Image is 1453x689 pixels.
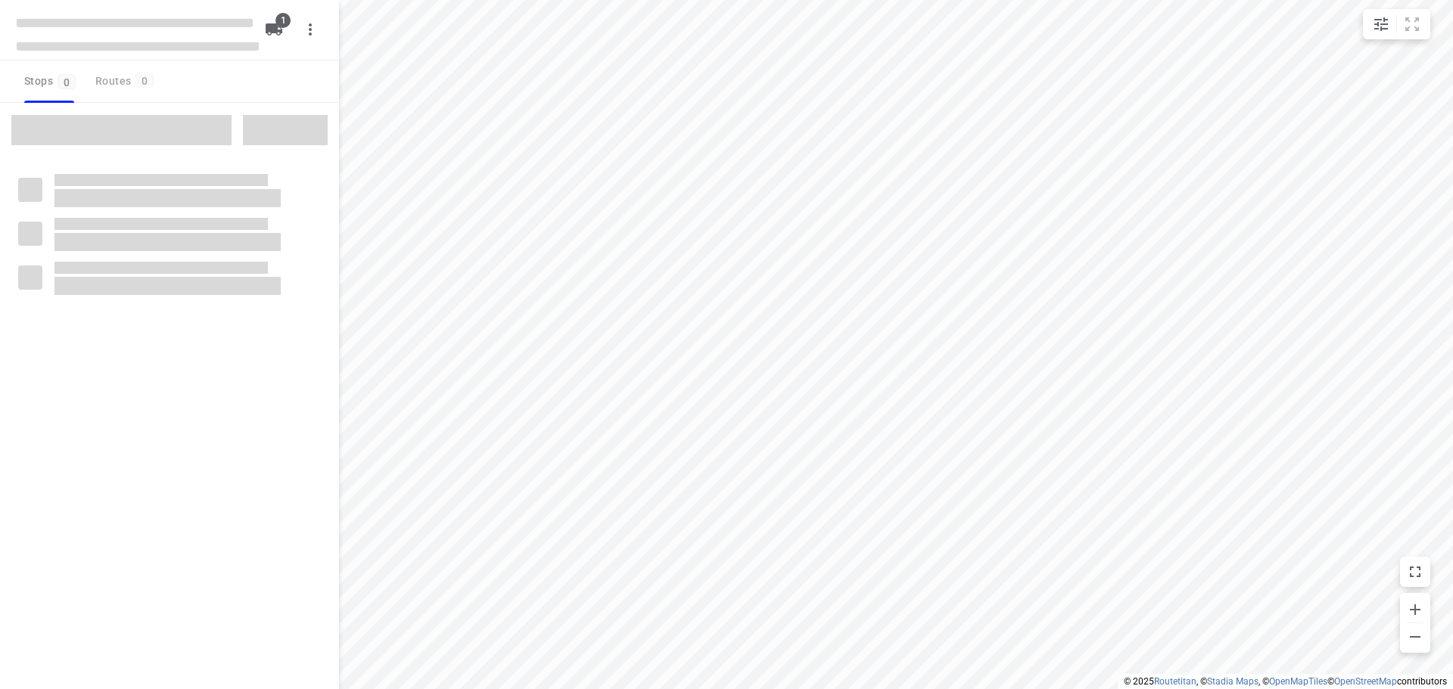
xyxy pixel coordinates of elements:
[1363,9,1430,39] div: small contained button group
[1124,676,1447,687] li: © 2025 , © , © © contributors
[1334,676,1397,687] a: OpenStreetMap
[1366,9,1396,39] button: Map settings
[1154,676,1196,687] a: Routetitan
[1207,676,1259,687] a: Stadia Maps
[1269,676,1327,687] a: OpenMapTiles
